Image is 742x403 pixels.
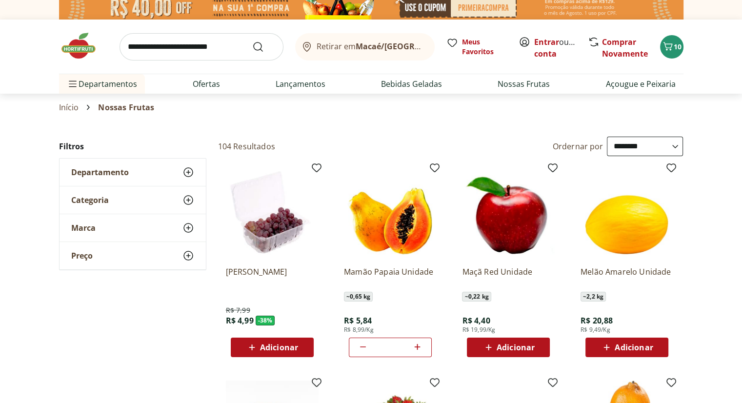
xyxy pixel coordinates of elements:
[67,72,79,96] button: Menu
[344,266,437,288] a: Mamão Papaia Unidade
[67,72,137,96] span: Departamentos
[252,41,276,53] button: Submit Search
[581,266,673,288] a: Melão Amarelo Unidade
[71,167,129,177] span: Departamento
[660,35,683,59] button: Carrinho
[462,315,490,326] span: R$ 4,40
[60,214,206,242] button: Marca
[585,338,668,357] button: Adicionar
[295,33,435,60] button: Retirar emMacaé/[GEOGRAPHIC_DATA]
[60,186,206,214] button: Categoria
[71,195,109,205] span: Categoria
[534,37,559,47] a: Entrar
[60,242,206,269] button: Preço
[467,338,550,357] button: Adicionar
[462,166,555,259] img: Maçã Red Unidade
[581,292,606,302] span: ~ 2,2 kg
[553,141,603,152] label: Ordernar por
[462,292,491,302] span: ~ 0,22 kg
[231,338,314,357] button: Adicionar
[581,315,613,326] span: R$ 20,88
[446,37,507,57] a: Meus Favoritos
[59,137,206,156] h2: Filtros
[71,251,93,261] span: Preço
[674,42,682,51] span: 10
[615,343,653,351] span: Adicionar
[120,33,283,60] input: search
[59,31,108,60] img: Hortifruti
[344,292,373,302] span: ~ 0,65 kg
[498,78,550,90] a: Nossas Frutas
[59,103,79,112] a: Início
[581,166,673,259] img: Melão Amarelo Unidade
[581,326,610,334] span: R$ 9,49/Kg
[226,166,319,259] img: Uva Rosada Embalada
[462,326,495,334] span: R$ 19,99/Kg
[256,316,275,325] span: - 38 %
[344,166,437,259] img: Mamão Papaia Unidade
[381,78,442,90] a: Bebidas Geladas
[317,42,424,51] span: Retirar em
[534,36,578,60] span: ou
[98,103,154,112] span: Nossas Frutas
[605,78,675,90] a: Açougue e Peixaria
[226,305,250,315] span: R$ 7,99
[602,37,648,59] a: Comprar Novamente
[60,159,206,186] button: Departamento
[193,78,220,90] a: Ofertas
[497,343,535,351] span: Adicionar
[226,315,254,326] span: R$ 4,99
[218,141,275,152] h2: 104 Resultados
[462,37,507,57] span: Meus Favoritos
[356,41,465,52] b: Macaé/[GEOGRAPHIC_DATA]
[344,315,372,326] span: R$ 5,84
[462,266,555,288] a: Maçã Red Unidade
[260,343,298,351] span: Adicionar
[534,37,588,59] a: Criar conta
[226,266,319,288] a: [PERSON_NAME]
[71,223,96,233] span: Marca
[276,78,325,90] a: Lançamentos
[344,326,374,334] span: R$ 8,99/Kg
